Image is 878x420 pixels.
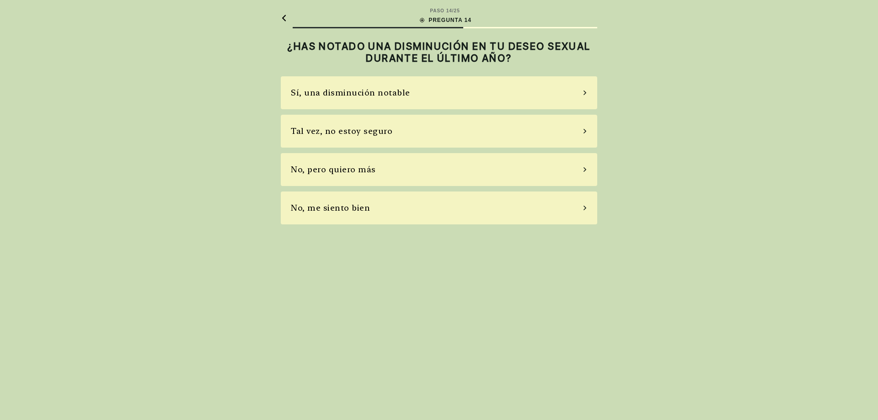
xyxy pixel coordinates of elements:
div: No, pero quiero más [291,163,376,175]
div: PREGUNTA 14 [418,16,471,24]
h2: ¿HAS NOTADO UNA DISMINUCIÓN EN TU DESEO SEXUAL DURANTE EL ÚLTIMO AÑO? [281,40,597,64]
div: Tal vez, no estoy seguro [291,125,392,137]
div: Sí, una disminución notable [291,86,410,99]
div: No, me siento bien [291,202,370,214]
div: PASO 14 / 25 [430,7,460,14]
